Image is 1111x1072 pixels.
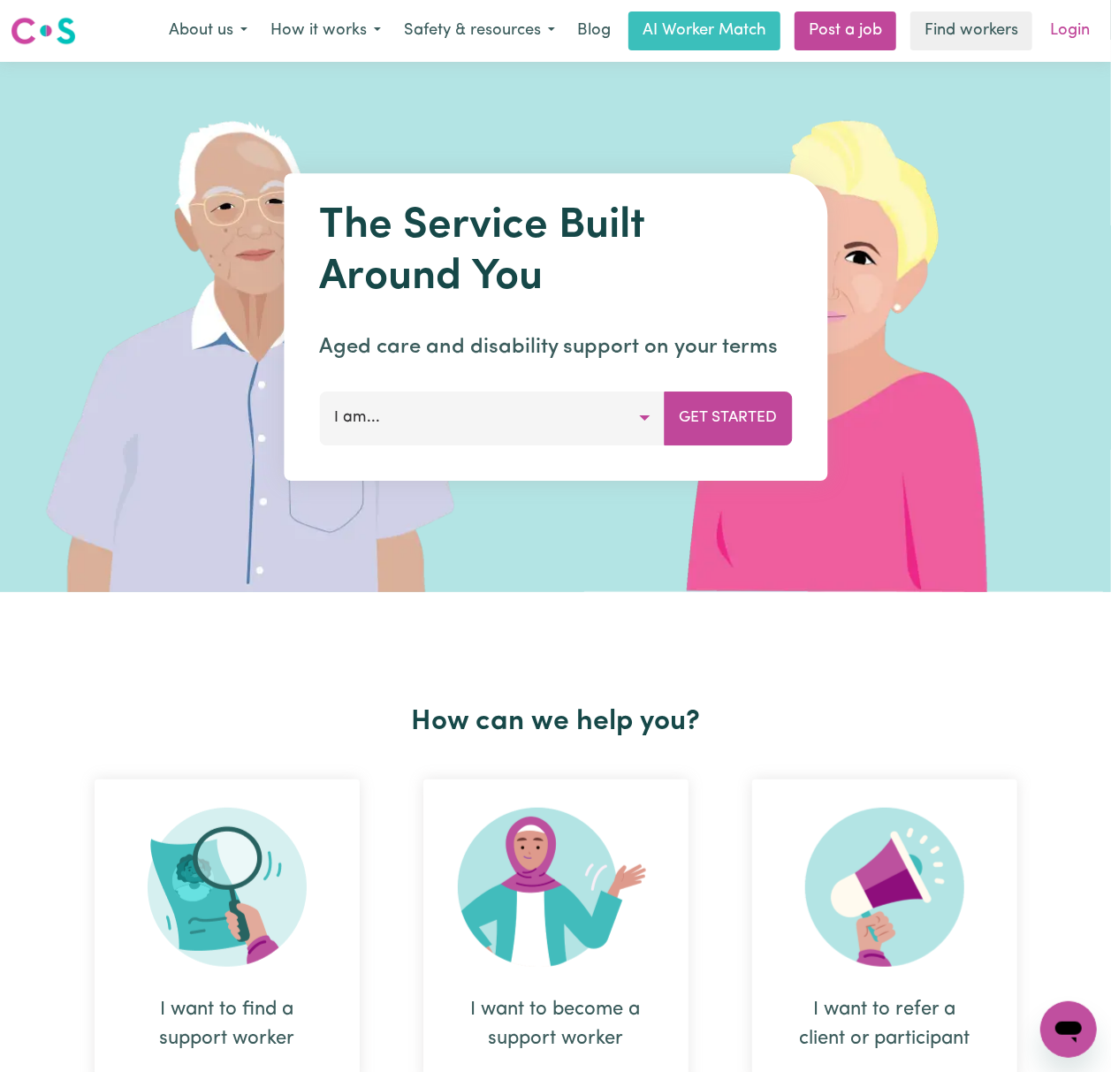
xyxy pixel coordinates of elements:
[664,392,792,445] button: Get Started
[466,995,646,1053] div: I want to become a support worker
[137,995,317,1053] div: I want to find a support worker
[259,12,392,49] button: How it works
[628,11,780,50] a: AI Worker Match
[795,11,896,50] a: Post a job
[795,995,975,1053] div: I want to refer a client or participant
[1040,1001,1097,1058] iframe: Button to launch messaging window
[910,11,1032,50] a: Find workers
[805,808,964,967] img: Refer
[11,15,76,47] img: Careseekers logo
[319,331,792,363] p: Aged care and disability support on your terms
[319,201,792,303] h1: The Service Built Around You
[11,11,76,51] a: Careseekers logo
[1039,11,1100,50] a: Login
[63,705,1049,739] h2: How can we help you?
[319,392,665,445] button: I am...
[567,11,621,50] a: Blog
[157,12,259,49] button: About us
[458,808,654,967] img: Become Worker
[392,12,567,49] button: Safety & resources
[148,808,307,967] img: Search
